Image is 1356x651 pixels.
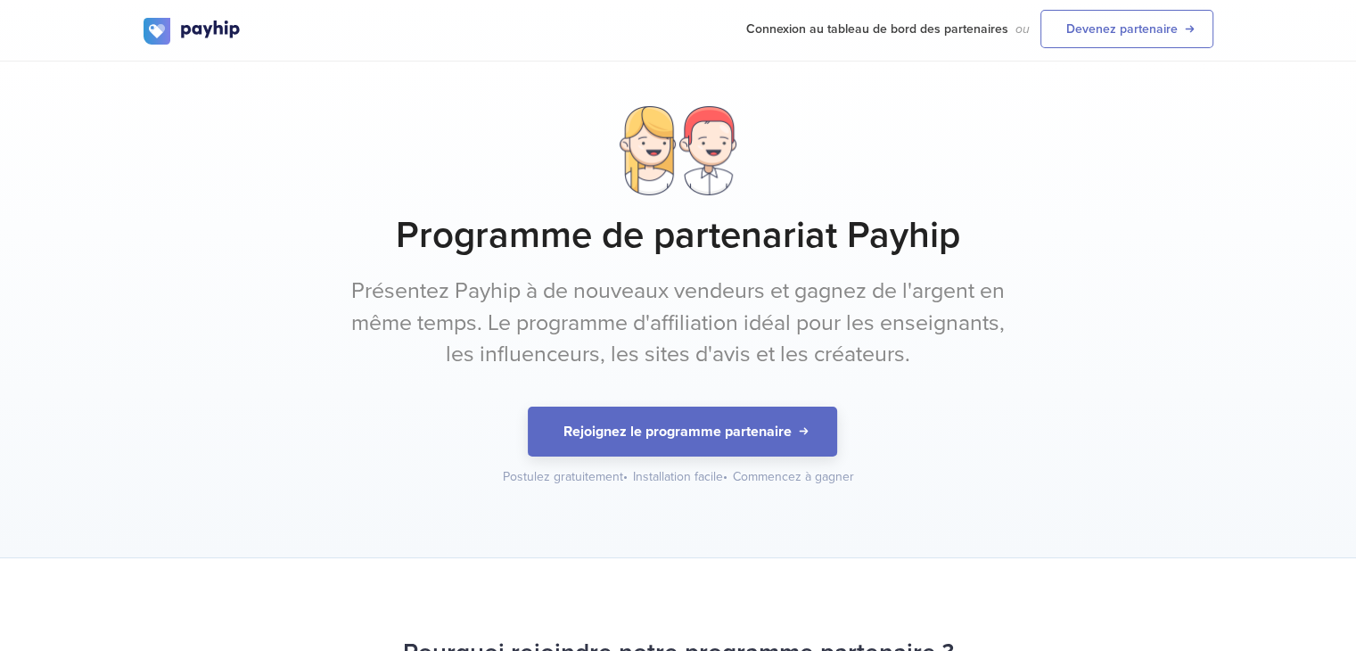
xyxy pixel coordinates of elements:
[563,423,792,441] font: Rejoignez le programme partenaire
[144,18,242,45] img: logo.svg
[733,469,854,484] font: Commencez à gagner
[723,469,727,484] font: •
[620,106,675,195] img: lady.png
[351,277,1005,367] font: Présentez Payhip à de nouveaux vendeurs et gagnez de l'argent en même temps. Le programme d'affil...
[633,469,723,484] font: Installation facile
[1040,10,1213,48] a: Devenez partenaire
[528,407,837,457] button: Rejoignez le programme partenaire
[503,469,623,484] font: Postulez gratuitement
[679,106,736,195] img: dude.png
[1015,21,1030,37] font: ou
[1066,21,1178,37] font: Devenez partenaire
[623,469,628,484] font: •
[746,21,1008,37] font: Connexion au tableau de bord des partenaires
[396,212,960,258] font: Programme de partenariat Payhip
